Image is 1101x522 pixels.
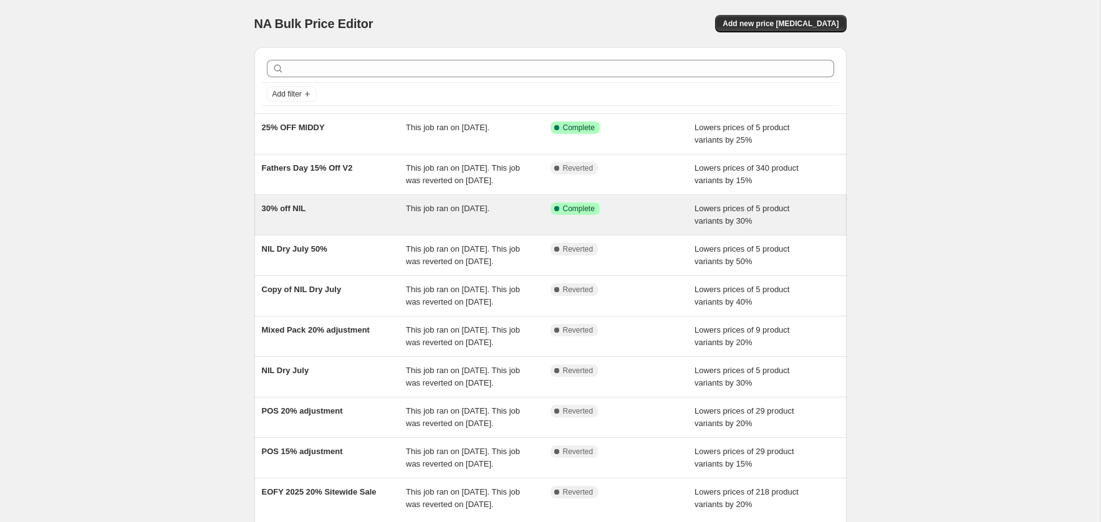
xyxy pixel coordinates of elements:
[406,244,520,266] span: This job ran on [DATE]. This job was reverted on [DATE].
[563,163,594,173] span: Reverted
[254,17,373,31] span: NA Bulk Price Editor
[695,406,794,428] span: Lowers prices of 29 product variants by 20%
[695,244,789,266] span: Lowers prices of 5 product variants by 50%
[695,163,799,185] span: Lowers prices of 340 product variants by 15%
[406,163,520,185] span: This job ran on [DATE]. This job was reverted on [DATE].
[695,285,789,306] span: Lowers prices of 5 product variants by 40%
[406,325,520,347] span: This job ran on [DATE]. This job was reverted on [DATE].
[563,285,594,295] span: Reverted
[406,487,520,509] span: This job ran on [DATE]. This job was reverted on [DATE].
[695,487,799,509] span: Lowers prices of 218 product variants by 20%
[406,285,520,306] span: This job ran on [DATE]. This job was reverted on [DATE].
[262,487,377,496] span: EOFY 2025 20% Sitewide Sale
[262,366,309,375] span: NIL Dry July
[262,163,353,173] span: Fathers Day 15% Off V2
[563,406,594,416] span: Reverted
[262,204,306,213] span: 30% off NIL
[262,325,370,335] span: Mixed Pack 20% adjustment
[406,406,520,428] span: This job ran on [DATE]. This job was reverted on [DATE].
[563,204,595,214] span: Complete
[272,89,302,99] span: Add filter
[262,447,343,456] span: POS 15% adjustment
[262,123,325,132] span: 25% OFF MIDDY
[695,123,789,145] span: Lowers prices of 5 product variants by 25%
[563,487,594,497] span: Reverted
[695,204,789,225] span: Lowers prices of 5 product variants by 30%
[262,406,343,415] span: POS 20% adjustment
[267,87,317,102] button: Add filter
[406,123,489,132] span: This job ran on [DATE].
[262,285,342,294] span: Copy of NIL Dry July
[695,366,789,387] span: Lowers prices of 5 product variants by 30%
[406,447,520,468] span: This job ran on [DATE]. This job was reverted on [DATE].
[723,19,839,29] span: Add new price [MEDICAL_DATA]
[262,244,327,254] span: NIL Dry July 50%
[563,244,594,254] span: Reverted
[406,366,520,387] span: This job ran on [DATE]. This job was reverted on [DATE].
[406,204,489,213] span: This job ran on [DATE].
[563,123,595,133] span: Complete
[563,325,594,335] span: Reverted
[563,447,594,457] span: Reverted
[695,447,794,468] span: Lowers prices of 29 product variants by 15%
[715,15,846,32] button: Add new price [MEDICAL_DATA]
[563,366,594,376] span: Reverted
[695,325,789,347] span: Lowers prices of 9 product variants by 20%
